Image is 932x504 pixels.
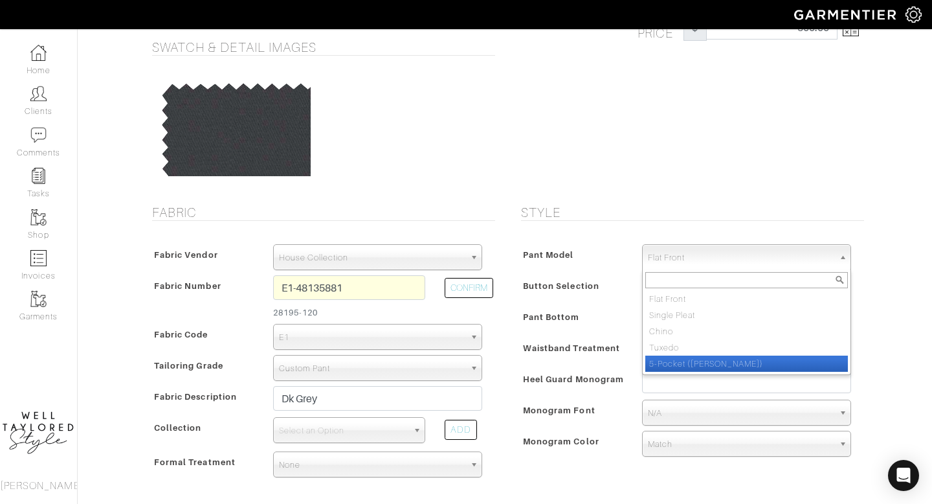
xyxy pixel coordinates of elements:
[523,370,624,389] span: Heel Guard Monogram
[30,250,47,266] img: orders-icon-0abe47150d42831381b5fb84f609e132dff9fe21cb692f30cb5eec754e2cba89.png
[523,308,580,326] span: Pant Bottom
[905,6,922,23] img: gear-icon-white-bd11855cb880d31180b6d7d6211b90ccbf57a29d726f0c71d8c61bd08dd39cc2.png
[154,246,218,264] span: Fabric Vendor
[523,401,595,420] span: Monogram Font
[30,127,47,143] img: comment-icon-a0a6a9ef722e966f86d9cbdc48e553b5cf19dbc54f86b18d962a5391bc8f6eb6.png
[154,387,237,406] span: Fabric Description
[645,307,848,323] li: Single Pleat
[445,278,493,298] button: CONFIRM
[523,339,620,358] span: Waistband Treatment
[645,339,848,356] li: Tuxedo
[30,291,47,307] img: garments-icon-b7da505a4dc4fd61783c78ac3ca0ef83fa9d6f193b1c9dc38574b1d14d53ca28.png
[152,40,495,55] h5: Swatch & Detail Images
[445,420,477,440] div: ADD
[154,453,236,472] span: Formal Treatment
[279,356,465,382] span: Custom Pant
[279,418,408,444] span: Select an Option
[30,86,47,102] img: clients-icon-6bae9207a08558b7cb47a8932f037763ab4055f8c8b6bfacd5dc20c3e0201464.png
[279,245,465,271] span: House Collection
[154,418,202,437] span: Collection
[645,291,848,307] li: Flat Front
[154,277,221,295] span: Fabric Number
[154,325,208,344] span: Fabric Code
[30,168,47,184] img: reminder-icon-8004d30b9f0a5d33ae49ab947aed9ed385cf756f9e5892f1edd6e32f2345188e.png
[648,431,834,457] span: Match
[279,325,465,350] span: E1
[648,400,834,426] span: N/A
[645,323,848,339] li: Chino
[273,306,425,319] small: 28195-120
[30,45,47,61] img: dashboard-icon-dbcd8f5a0b271acd01030246c82b418ddd0df26cd7fceb0bd07c9910d44c42f6.png
[523,246,574,264] span: Pant Model
[521,205,864,220] h5: Style
[648,245,834,271] span: Flat Front
[523,277,599,295] span: Button Selection
[279,452,465,478] span: None
[788,3,905,26] img: garmentier-logo-header-white-b43fb05a5012e4ada735d5af1a66efaba907eab6374d6393d1fbf88cb4ef424d.png
[645,356,848,372] li: 5-Pocket ([PERSON_NAME])
[888,460,919,491] div: Open Intercom Messenger
[30,209,47,225] img: garments-icon-b7da505a4dc4fd61783c78ac3ca0ef83fa9d6f193b1c9dc38574b1d14d53ca28.png
[154,356,223,375] span: Tailoring Grade
[523,432,599,451] span: Monogram Color
[152,205,495,220] h5: Fabric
